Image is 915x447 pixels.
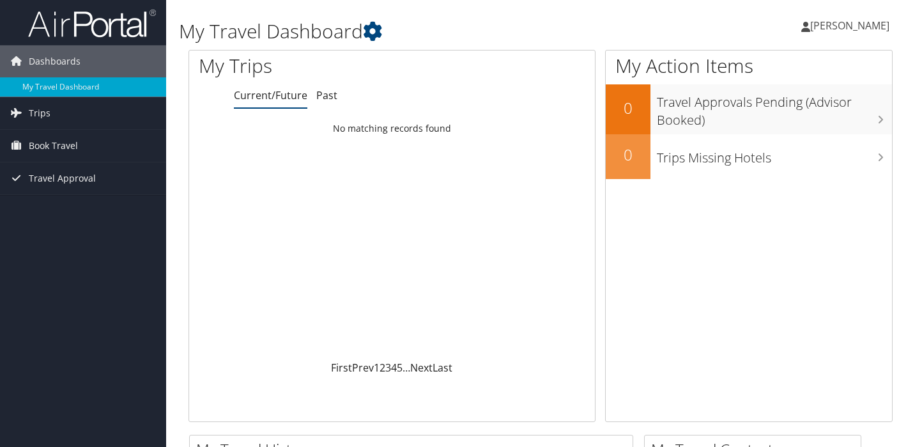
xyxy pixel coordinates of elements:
[606,144,650,166] h2: 0
[29,162,96,194] span: Travel Approval
[331,361,352,375] a: First
[606,97,650,119] h2: 0
[179,18,661,45] h1: My Travel Dashboard
[410,361,433,375] a: Next
[397,361,403,375] a: 5
[28,8,156,38] img: airportal-logo.png
[606,134,892,179] a: 0Trips Missing Hotels
[316,88,337,102] a: Past
[29,45,81,77] span: Dashboards
[374,361,380,375] a: 1
[380,361,385,375] a: 2
[29,130,78,162] span: Book Travel
[29,97,50,129] span: Trips
[234,88,307,102] a: Current/Future
[433,361,452,375] a: Last
[606,84,892,134] a: 0Travel Approvals Pending (Advisor Booked)
[810,19,889,33] span: [PERSON_NAME]
[606,52,892,79] h1: My Action Items
[657,87,892,129] h3: Travel Approvals Pending (Advisor Booked)
[189,117,595,140] td: No matching records found
[199,52,416,79] h1: My Trips
[801,6,902,45] a: [PERSON_NAME]
[385,361,391,375] a: 3
[657,143,892,167] h3: Trips Missing Hotels
[352,361,374,375] a: Prev
[403,361,410,375] span: …
[391,361,397,375] a: 4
